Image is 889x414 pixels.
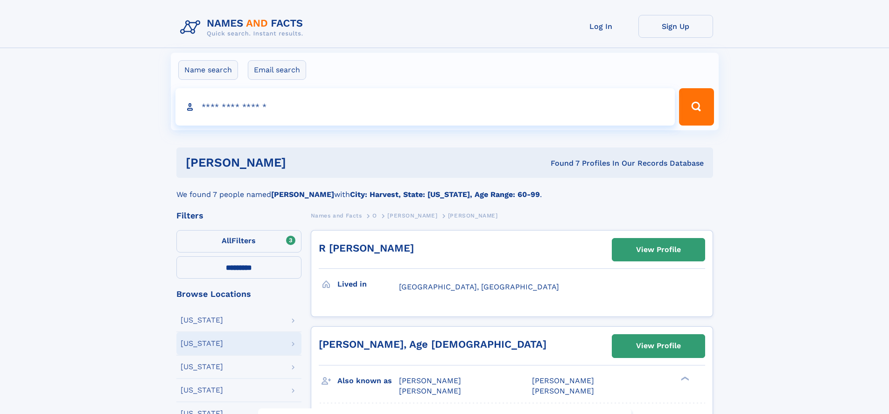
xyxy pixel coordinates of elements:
div: Found 7 Profiles In Our Records Database [418,158,704,168]
img: Logo Names and Facts [176,15,311,40]
div: Browse Locations [176,290,301,298]
b: City: Harvest, State: [US_STATE], Age Range: 60-99 [350,190,540,199]
div: [US_STATE] [181,316,223,324]
a: View Profile [612,239,705,261]
h3: Also known as [337,373,399,389]
input: search input [175,88,675,126]
a: R [PERSON_NAME] [319,242,414,254]
span: All [222,236,231,245]
div: [US_STATE] [181,386,223,394]
label: Filters [176,230,301,253]
a: Sign Up [638,15,713,38]
a: Names and Facts [311,210,362,221]
span: [PERSON_NAME] [399,376,461,385]
h3: Lived in [337,276,399,292]
label: Name search [178,60,238,80]
a: View Profile [612,335,705,357]
span: [PERSON_NAME] [448,212,498,219]
div: [US_STATE] [181,340,223,347]
h1: [PERSON_NAME] [186,157,419,168]
div: View Profile [636,239,681,260]
a: O [372,210,377,221]
span: [PERSON_NAME] [532,376,594,385]
a: Log In [564,15,638,38]
button: Search Button [679,88,714,126]
b: [PERSON_NAME] [271,190,334,199]
span: [PERSON_NAME] [387,212,437,219]
div: ❯ [679,375,690,381]
span: [PERSON_NAME] [532,386,594,395]
label: Email search [248,60,306,80]
span: O [372,212,377,219]
div: Filters [176,211,301,220]
a: [PERSON_NAME] [387,210,437,221]
div: View Profile [636,335,681,357]
div: We found 7 people named with . [176,178,713,200]
span: [GEOGRAPHIC_DATA], [GEOGRAPHIC_DATA] [399,282,559,291]
a: [PERSON_NAME], Age [DEMOGRAPHIC_DATA] [319,338,546,350]
span: [PERSON_NAME] [399,386,461,395]
div: [US_STATE] [181,363,223,371]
